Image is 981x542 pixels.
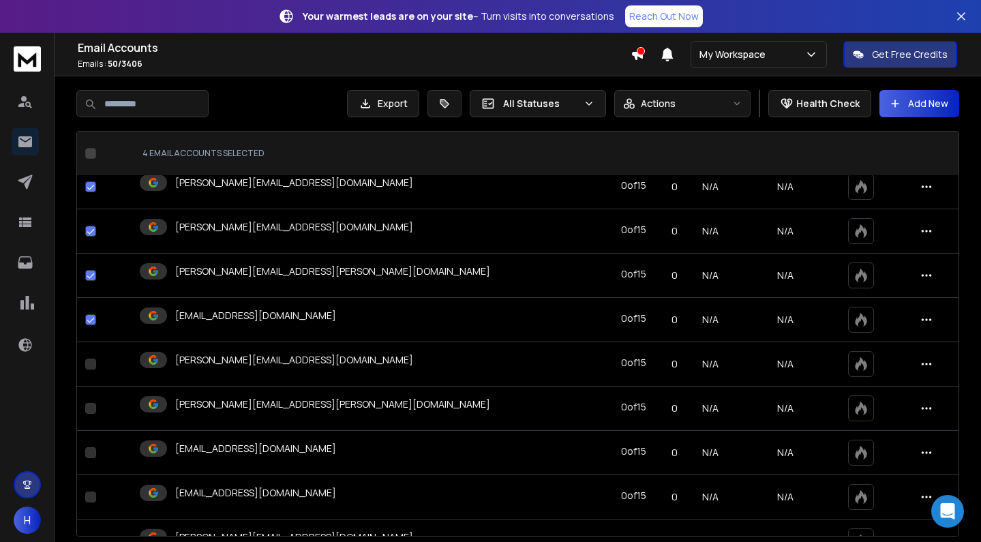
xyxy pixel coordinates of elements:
p: 0 [669,313,681,327]
td: N/A [689,209,731,254]
p: N/A [739,269,832,282]
td: N/A [689,475,731,520]
div: 0 of 15 [621,445,646,458]
div: 0 of 15 [621,489,646,502]
p: 0 [669,180,681,194]
div: Open Intercom Messenger [931,495,964,528]
div: 0 of 15 [621,312,646,325]
p: N/A [739,180,832,194]
td: N/A [689,298,731,342]
p: 0 [669,402,681,415]
button: Export [347,90,419,117]
p: Get Free Credits [872,48,948,61]
p: 0 [669,224,681,238]
p: N/A [739,224,832,238]
button: Add New [879,90,959,117]
p: All Statuses [503,97,578,110]
p: – Turn visits into conversations [303,10,614,23]
p: N/A [739,313,832,327]
a: Reach Out Now [625,5,703,27]
p: N/A [739,490,832,504]
p: [PERSON_NAME][EMAIL_ADDRESS][DOMAIN_NAME] [175,176,413,190]
p: N/A [739,357,832,371]
p: Reach Out Now [629,10,699,23]
td: N/A [689,431,731,475]
td: N/A [689,165,731,209]
td: N/A [689,254,731,298]
button: H [14,507,41,534]
div: 0 of 15 [621,400,646,414]
p: N/A [739,402,832,415]
span: 50 / 3406 [108,58,142,70]
p: [PERSON_NAME][EMAIL_ADDRESS][PERSON_NAME][DOMAIN_NAME] [175,397,490,411]
button: Get Free Credits [843,41,957,68]
p: [EMAIL_ADDRESS][DOMAIN_NAME] [175,486,336,500]
p: 0 [669,490,681,504]
p: [EMAIL_ADDRESS][DOMAIN_NAME] [175,442,336,455]
div: 0 of 15 [621,356,646,370]
p: Emails : [78,59,631,70]
strong: Your warmest leads are on your site [303,10,473,22]
p: Actions [641,97,676,110]
p: 0 [669,446,681,460]
div: 0 of 15 [621,179,646,192]
h1: Email Accounts [78,40,631,56]
p: 0 [669,269,681,282]
p: [PERSON_NAME][EMAIL_ADDRESS][DOMAIN_NAME] [175,220,413,234]
td: N/A [689,342,731,387]
p: [EMAIL_ADDRESS][DOMAIN_NAME] [175,309,336,322]
p: N/A [739,446,832,460]
div: 0 of 15 [621,223,646,237]
div: 4 EMAIL ACCOUNTS SELECTED [142,148,597,159]
td: N/A [689,387,731,431]
p: My Workspace [699,48,771,61]
p: Health Check [796,97,860,110]
p: 0 [669,357,681,371]
button: Health Check [768,90,871,117]
p: [PERSON_NAME][EMAIL_ADDRESS][DOMAIN_NAME] [175,353,413,367]
div: 0 of 15 [621,267,646,281]
img: logo [14,46,41,72]
p: [PERSON_NAME][EMAIL_ADDRESS][PERSON_NAME][DOMAIN_NAME] [175,265,490,278]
